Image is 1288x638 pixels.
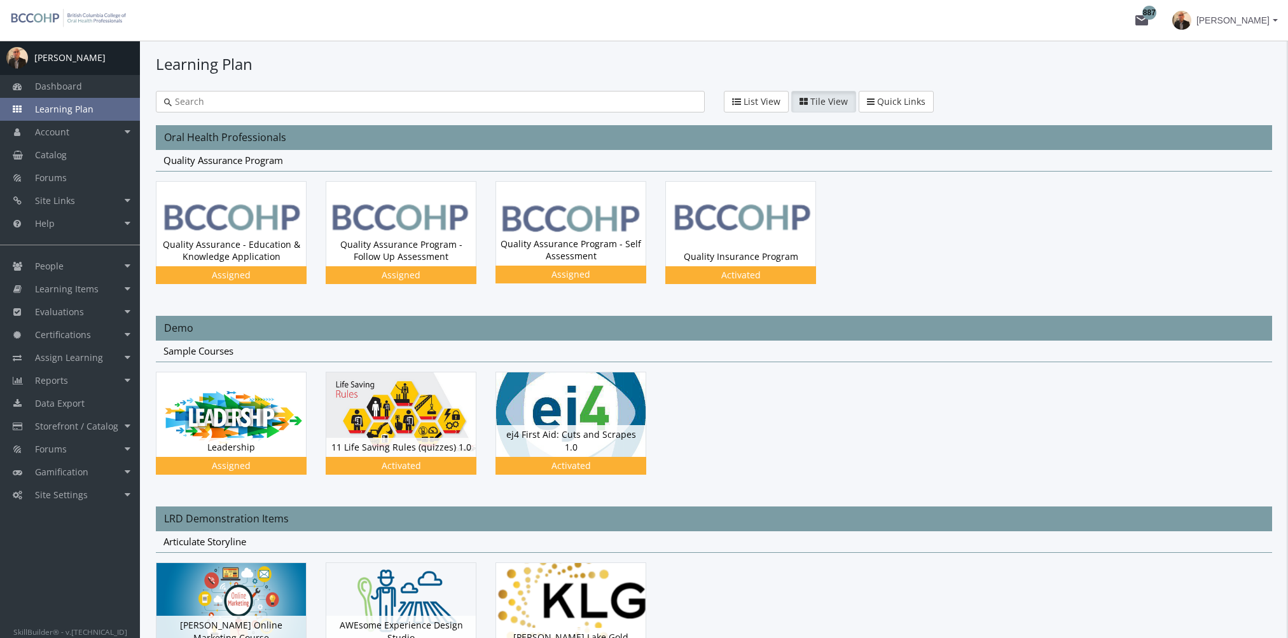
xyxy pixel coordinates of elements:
[35,80,82,92] span: Dashboard
[164,321,193,335] span: Demo
[35,283,99,295] span: Learning Items
[35,397,85,409] span: Data Export
[13,627,127,637] small: SkillBuilder® - v.[TECHNICAL_ID]
[810,95,848,107] span: Tile View
[326,438,476,457] div: 11 Life Saving Rules (quizzes) 1.0
[495,181,665,302] div: Quality Assurance Program - Self Assessment
[668,269,814,282] div: Activated
[496,425,646,456] div: ej4 First Aid: Cuts and Scrapes 1.0
[35,126,69,138] span: Account
[495,372,665,493] div: ej4 First Aid: Cuts and Scrapes 1.0
[34,51,106,64] div: [PERSON_NAME]
[35,149,67,161] span: Catalog
[158,269,304,282] div: Assigned
[163,344,233,357] span: Sample Courses
[156,438,306,457] div: Leadership
[163,535,246,548] span: Articulate Storyline
[496,234,646,266] div: Quality Assurance Program - Self Assessment
[35,103,93,115] span: Learning Plan
[158,459,304,472] div: Assigned
[744,95,780,107] span: List View
[164,130,286,144] span: Oral Health Professionals
[1196,9,1270,32] span: [PERSON_NAME]
[172,95,696,108] input: Search
[328,459,474,472] div: Activated
[156,53,1272,75] h1: Learning Plan
[6,47,28,69] img: profilePicture.png
[326,372,495,493] div: 11 Life Saving Rules (quizzes) 1.0
[666,247,815,266] div: Quality Insurance Program
[35,306,84,318] span: Evaluations
[498,268,644,281] div: Assigned
[35,351,103,363] span: Assign Learning
[35,217,55,229] span: Help
[1134,13,1149,28] mat-icon: mail
[35,194,75,207] span: Site Links
[665,181,835,303] div: Quality Insurance Program
[35,374,68,386] span: Reports
[877,95,925,107] span: Quick Links
[35,329,91,341] span: Certifications
[35,443,67,455] span: Forums
[498,459,644,472] div: Activated
[164,512,289,526] span: LRD Demonstration Items
[163,154,283,166] span: Quality Assurance Program
[326,235,476,266] div: Quality Assurance Program - Follow Up Assessment
[156,372,326,493] div: Leadership
[326,181,495,303] div: Quality Assurance Program - Follow Up Assessment
[35,489,88,501] span: Site Settings
[156,181,326,303] div: Quality Assurance - Education & Knowledge Application
[35,260,64,272] span: People
[35,466,88,478] span: Gamification
[328,269,474,282] div: Assigned
[35,420,118,432] span: Storefront / Catalog
[156,235,306,266] div: Quality Assurance - Education & Knowledge Application
[35,172,67,184] span: Forums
